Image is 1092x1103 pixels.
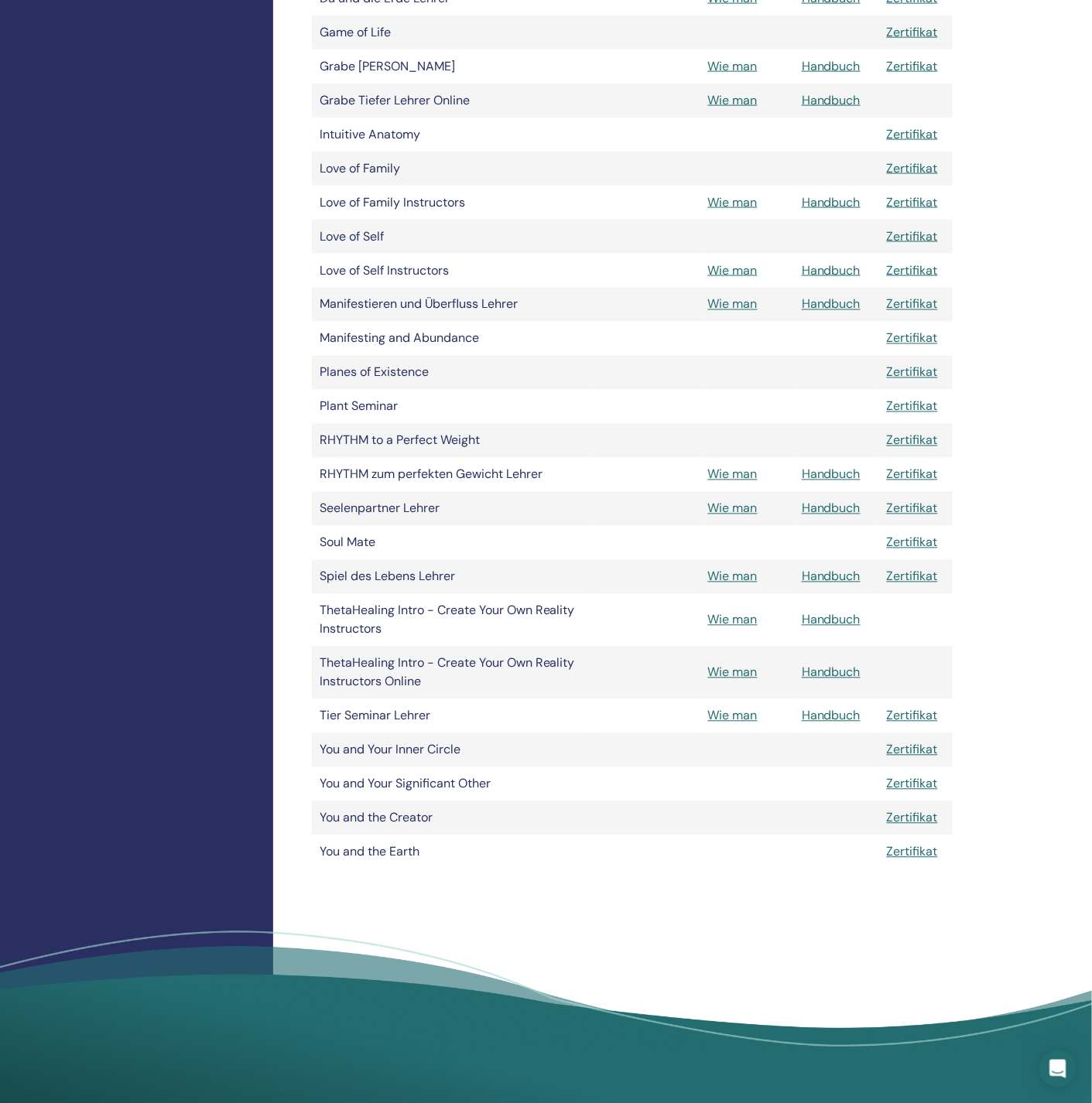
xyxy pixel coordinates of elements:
a: Wie man [708,262,758,278]
td: Love of Family Instructors [312,186,591,220]
a: Wie man [708,708,758,724]
a: Wie man [708,58,758,74]
td: Soul Mate [312,526,591,560]
td: Planes of Existence [312,356,591,390]
a: Zertifikat [887,708,938,724]
td: You and the Creator [312,801,591,835]
a: Handbuch [802,466,861,483]
a: Handbuch [802,296,861,312]
td: Manifesting and Abundance [312,322,591,356]
a: Zertifikat [887,776,938,792]
a: Wie man [708,612,758,628]
a: Zertifikat [887,330,938,347]
a: Zertifikat [887,534,938,551]
a: Zertifikat [887,126,938,142]
td: Plant Seminar [312,390,591,424]
a: Zertifikat [887,810,938,826]
a: Handbuch [802,500,861,517]
a: Wie man [708,569,758,585]
a: Handbuch [802,612,861,628]
a: Zertifikat [887,500,938,517]
a: Wie man [708,500,758,517]
a: Zertifikat [887,844,938,860]
td: Love of Family [312,152,591,186]
td: Tier Seminar Lehrer [312,699,591,733]
td: Spiel des Lebens Lehrer [312,560,591,594]
td: Intuitive Anatomy [312,118,591,152]
td: Seelenpartner Lehrer [312,492,591,526]
a: Zertifikat [887,569,938,585]
td: RHYTHM zum perfekten Gewicht Lehrer [312,458,591,492]
td: ThetaHealing Intro - Create Your Own Reality Instructors Online [312,647,591,699]
a: Wie man [708,194,758,210]
a: Handbuch [802,569,861,585]
a: Zertifikat [887,24,938,40]
a: Handbuch [802,664,861,681]
a: Zertifikat [887,194,938,210]
a: Zertifikat [887,262,938,278]
a: Zertifikat [887,466,938,483]
td: You and Your Inner Circle [312,733,591,767]
td: You and Your Significant Other [312,767,591,801]
a: Zertifikat [887,398,938,415]
a: Wie man [708,92,758,108]
td: Grabe Tiefer Lehrer Online [312,84,591,118]
td: Game of Life [312,15,591,50]
a: Zertifikat [887,228,938,244]
div: Open Intercom Messenger [1039,1050,1077,1088]
td: Manifestieren und Überfluss Lehrer [312,288,591,322]
a: Zertifikat [887,296,938,312]
td: Love of Self Instructors [312,254,591,288]
a: Wie man [708,664,758,681]
a: Handbuch [802,262,861,278]
td: Grabe [PERSON_NAME] [312,50,591,84]
td: RHYTHM to a Perfect Weight [312,424,591,458]
a: Handbuch [802,92,861,108]
a: Zertifikat [887,742,938,758]
a: Wie man [708,296,758,312]
a: Zertifikat [887,432,938,449]
a: Handbuch [802,194,861,210]
a: Zertifikat [887,160,938,176]
a: Zertifikat [887,364,938,381]
a: Wie man [708,466,758,483]
a: Zertifikat [887,58,938,74]
td: Love of Self [312,220,591,254]
a: Handbuch [802,708,861,724]
td: You and the Earth [312,835,591,869]
a: Handbuch [802,58,861,74]
td: ThetaHealing Intro - Create Your Own Reality Instructors [312,594,591,647]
